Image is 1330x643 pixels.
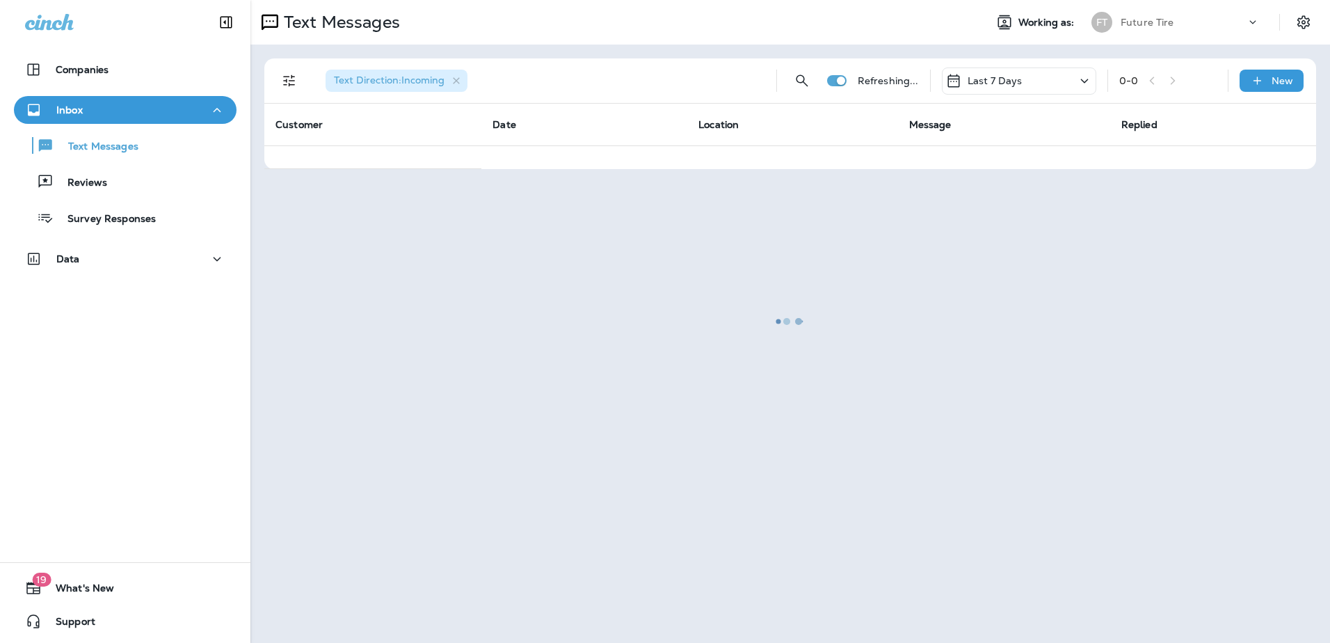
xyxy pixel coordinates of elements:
p: New [1272,75,1293,86]
button: Companies [14,56,237,84]
p: Companies [56,64,109,75]
span: What's New [42,582,114,599]
button: Reviews [14,167,237,196]
button: Collapse Sidebar [207,8,246,36]
button: Inbox [14,96,237,124]
span: 19 [32,573,51,587]
span: Support [42,616,95,633]
p: Reviews [54,177,107,190]
button: Survey Responses [14,203,237,232]
button: Support [14,608,237,635]
button: Data [14,245,237,273]
button: Text Messages [14,131,237,160]
p: Text Messages [54,141,138,154]
p: Data [56,253,80,264]
button: 19What's New [14,574,237,602]
p: Inbox [56,104,83,116]
p: Survey Responses [54,213,156,226]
